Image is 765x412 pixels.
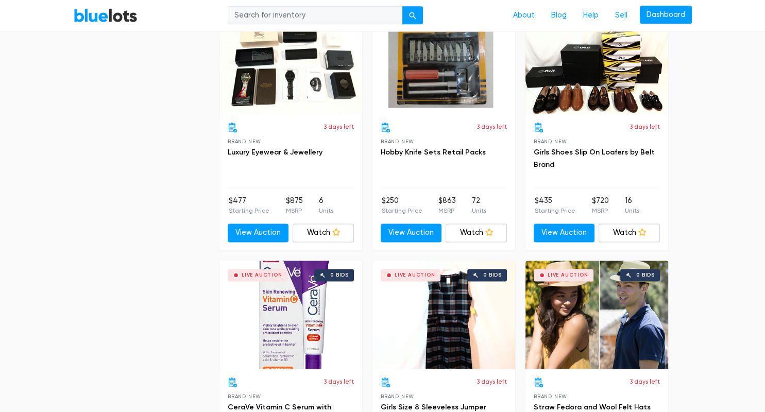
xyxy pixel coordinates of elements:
[382,195,422,216] li: $250
[381,139,414,144] span: Brand New
[381,393,414,399] span: Brand New
[285,195,302,216] li: $875
[219,261,362,369] a: Live Auction 0 bids
[525,6,668,114] a: Live Auction 0 bids
[229,195,269,216] li: $477
[535,206,575,215] p: Starting Price
[228,139,261,144] span: Brand New
[324,122,354,131] p: 3 days left
[599,224,660,242] a: Watch
[330,272,349,278] div: 0 bids
[438,195,456,216] li: $863
[372,261,515,369] a: Live Auction 0 bids
[534,393,567,399] span: Brand New
[381,148,486,157] a: Hobby Knife Sets Retail Packs
[483,272,502,278] div: 0 bids
[575,6,607,25] a: Help
[534,139,567,144] span: Brand New
[477,122,507,131] p: 3 days left
[228,393,261,399] span: Brand New
[228,6,403,25] input: Search for inventory
[74,8,138,23] a: BlueLots
[472,206,486,215] p: Units
[640,6,692,24] a: Dashboard
[229,206,269,215] p: Starting Price
[505,6,543,25] a: About
[242,272,282,278] div: Live Auction
[472,195,486,216] li: 72
[534,148,655,169] a: Girls Shoes Slip On Loafers by Belt Brand
[446,224,507,242] a: Watch
[525,261,668,369] a: Live Auction 0 bids
[543,6,575,25] a: Blog
[372,6,515,114] a: Live Auction 0 bids
[293,224,354,242] a: Watch
[381,224,442,242] a: View Auction
[548,272,588,278] div: Live Auction
[382,206,422,215] p: Starting Price
[535,195,575,216] li: $435
[591,195,608,216] li: $720
[477,377,507,386] p: 3 days left
[324,377,354,386] p: 3 days left
[319,206,333,215] p: Units
[591,206,608,215] p: MSRP
[319,195,333,216] li: 6
[630,377,660,386] p: 3 days left
[228,148,322,157] a: Luxury Eyewear & Jewellery
[630,122,660,131] p: 3 days left
[395,272,435,278] div: Live Auction
[285,206,302,215] p: MSRP
[636,272,655,278] div: 0 bids
[534,403,651,411] a: Straw Fedora and Wool Felt Hats
[219,6,362,114] a: Live Auction 0 bids
[228,224,289,242] a: View Auction
[625,195,639,216] li: 16
[438,206,456,215] p: MSRP
[534,224,595,242] a: View Auction
[607,6,636,25] a: Sell
[625,206,639,215] p: Units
